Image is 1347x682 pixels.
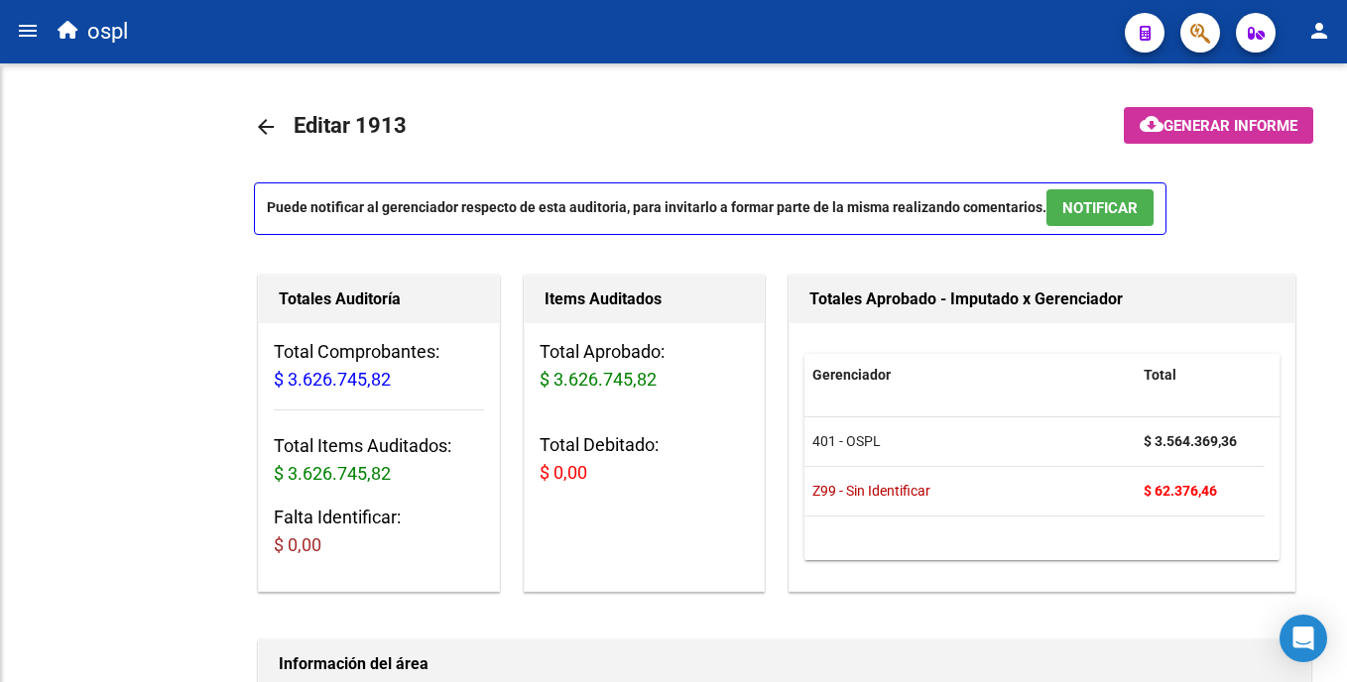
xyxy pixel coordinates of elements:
span: Total [1144,367,1176,383]
span: $ 3.626.745,82 [274,463,391,484]
h1: Items Auditados [545,284,745,315]
h1: Totales Auditoría [279,284,479,315]
span: $ 0,00 [274,534,321,555]
button: NOTIFICAR [1046,189,1154,226]
span: NOTIFICAR [1062,199,1138,217]
h3: Falta Identificar: [274,504,484,559]
mat-icon: arrow_back [254,115,278,139]
mat-icon: cloud_download [1140,112,1163,136]
mat-icon: menu [16,19,40,43]
h1: Totales Aprobado - Imputado x Gerenciador [809,284,1275,315]
span: 401 - OSPL [812,433,881,449]
span: Gerenciador [812,367,891,383]
span: $ 3.626.745,82 [274,369,391,390]
h3: Total Comprobantes: [274,338,484,394]
strong: $ 62.376,46 [1144,483,1217,499]
h3: Total Aprobado: [540,338,750,394]
p: Puede notificar al gerenciador respecto de esta auditoria, para invitarlo a formar parte de la mi... [254,182,1166,235]
span: $ 3.626.745,82 [540,369,657,390]
mat-icon: person [1307,19,1331,43]
h3: Total Items Auditados: [274,432,484,488]
h1: Información del área [279,648,1290,680]
button: Generar informe [1124,107,1313,144]
h3: Total Debitado: [540,431,750,487]
span: ospl [87,10,128,54]
datatable-header-cell: Gerenciador [804,354,1136,397]
strong: $ 3.564.369,36 [1144,433,1237,449]
span: $ 0,00 [540,462,587,483]
div: Open Intercom Messenger [1280,615,1327,662]
span: Z99 - Sin Identificar [812,483,930,499]
span: Generar informe [1163,117,1297,135]
datatable-header-cell: Total [1136,354,1265,397]
span: Editar 1913 [294,113,407,138]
